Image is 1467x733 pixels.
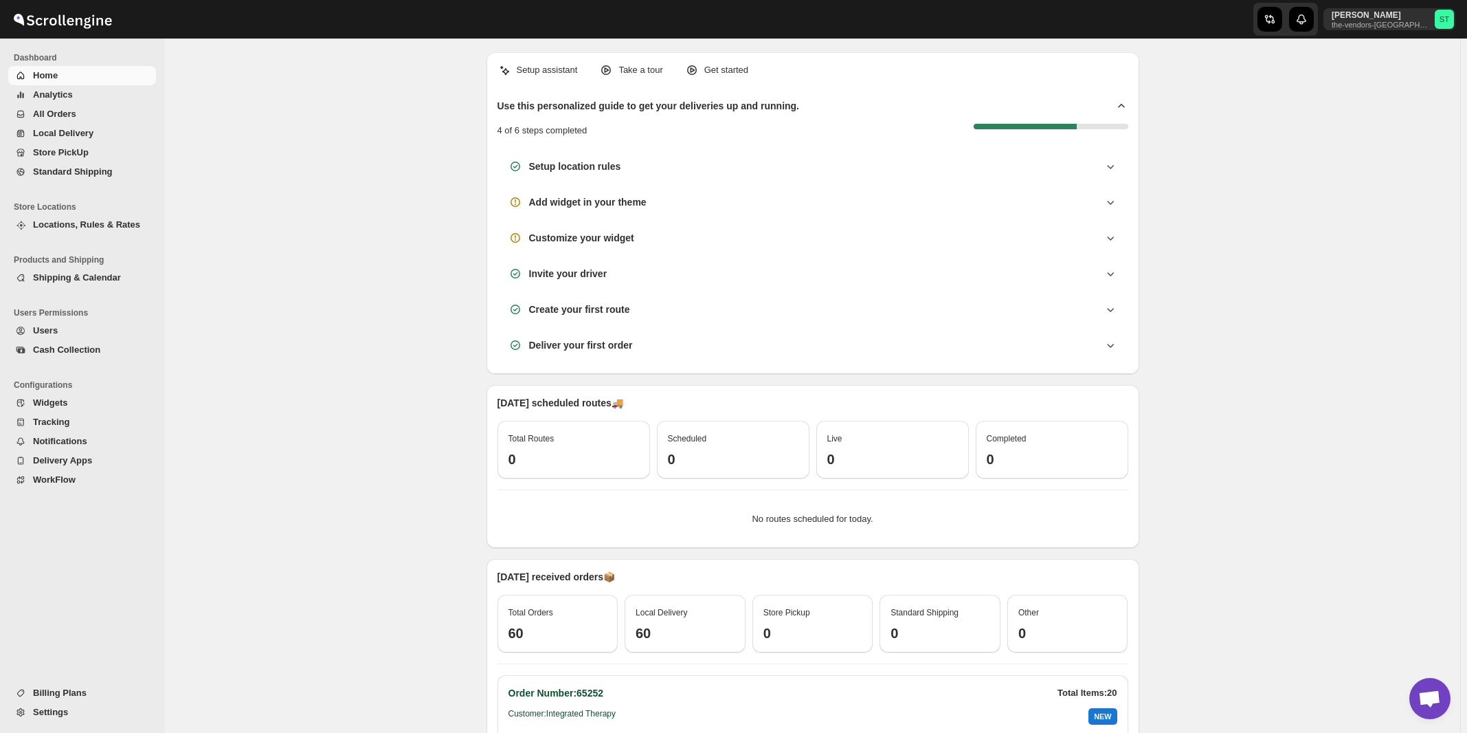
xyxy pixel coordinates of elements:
p: No routes scheduled for today. [508,512,1117,526]
button: All Orders [8,105,156,124]
span: Users [33,325,58,336]
span: Total Orders [508,608,553,617]
p: Setup assistant [517,63,578,77]
h3: 0 [763,625,862,642]
span: Analytics [33,89,73,100]
span: Products and Shipping [14,254,158,265]
span: Notifications [33,436,87,446]
div: NEW [1088,708,1117,725]
h3: 0 [827,451,958,468]
button: Notifications [8,432,156,451]
button: Cash Collection [8,340,156,360]
button: Home [8,66,156,85]
text: ST [1440,15,1449,23]
span: Local Delivery [33,128,93,138]
h3: Invite your driver [529,267,607,281]
span: Billing Plans [33,688,87,698]
img: ScrollEngine [11,2,114,36]
button: Tracking [8,413,156,432]
span: Locations, Rules & Rates [33,219,140,230]
span: All Orders [33,109,76,119]
h3: Create your first route [529,303,630,316]
span: Configurations [14,380,158,391]
button: Users [8,321,156,340]
span: Settings [33,707,68,717]
p: Get started [704,63,748,77]
span: Scheduled [668,434,707,444]
span: Completed [987,434,1027,444]
h3: Add widget in your theme [529,195,647,209]
button: Settings [8,703,156,722]
button: Analytics [8,85,156,105]
button: Billing Plans [8,683,156,703]
button: Widgets [8,393,156,413]
span: Store Pickup [763,608,810,617]
span: Shipping & Calendar [33,272,121,283]
p: [PERSON_NAME] [1332,10,1429,21]
span: Simcha Trieger [1435,10,1454,29]
p: the-vendors-[GEOGRAPHIC_DATA] [1332,21,1429,29]
span: Widgets [33,397,67,408]
button: Delivery Apps [8,451,156,470]
button: WorkFlow [8,470,156,490]
h3: Customize your widget [529,231,634,245]
h3: 0 [891,625,989,642]
span: Total Routes [508,434,555,444]
button: Locations, Rules & Rates [8,215,156,234]
h3: Deliver your first order [529,338,633,352]
h3: 60 [636,625,735,642]
button: Shipping & Calendar [8,268,156,287]
span: Local Delivery [636,608,687,617]
h3: 0 [1018,625,1117,642]
span: Standard Shipping [891,608,959,617]
span: Standard Shipping [33,166,113,177]
span: Live [827,434,842,444]
p: Take a tour [618,63,662,77]
h2: Use this personalized guide to get your deliveries up and running. [497,99,800,113]
p: 4 of 6 steps completed [497,124,587,138]
p: [DATE] scheduled routes 🚚 [497,396,1128,410]
span: Other [1018,608,1039,617]
p: Total Items: 20 [1057,686,1117,700]
h2: Order Number: 65252 [508,686,604,700]
span: Tracking [33,417,69,427]
span: Store Locations [14,201,158,212]
h3: 0 [508,451,639,468]
h6: Customer: Integrated Therapy [508,708,616,725]
p: [DATE] received orders 📦 [497,570,1128,584]
span: Dashboard [14,52,158,63]
button: User menu [1323,8,1455,30]
div: Open chat [1409,678,1451,719]
span: Users Permissions [14,307,158,318]
h3: 0 [668,451,798,468]
span: Home [33,70,58,80]
span: Cash Collection [33,344,100,355]
span: Store PickUp [33,147,89,157]
span: Delivery Apps [33,455,92,466]
span: WorkFlow [33,474,76,485]
h3: Setup location rules [529,160,621,173]
h3: 60 [508,625,607,642]
h3: 0 [987,451,1117,468]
